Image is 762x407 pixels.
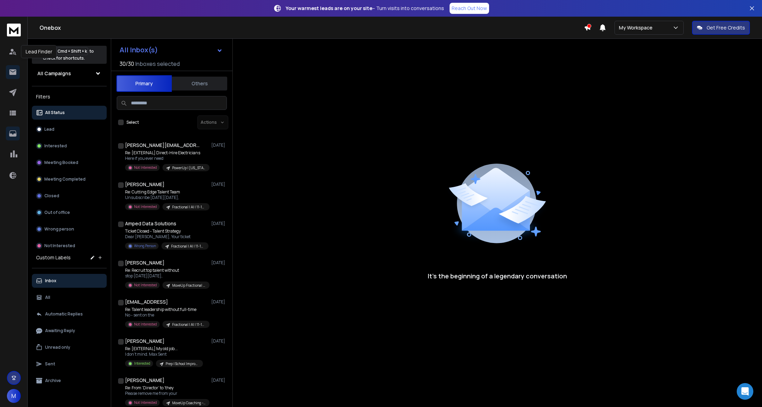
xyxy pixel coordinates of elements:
p: All Status [45,110,65,115]
p: Get Free Credits [707,24,745,31]
button: All Campaigns [32,67,107,80]
p: Awaiting Reply [45,328,75,334]
p: Closed [44,193,59,199]
img: logo [7,24,21,36]
p: [DATE] [211,142,227,148]
p: Not Interested [44,243,75,249]
p: Interested [44,143,67,149]
button: M [7,389,21,403]
button: Out of office [32,206,107,219]
button: Interested [32,139,107,153]
p: Ticket Closed - Talent Strategy [125,228,208,234]
p: Not Interested [134,283,157,288]
p: All [45,295,50,300]
button: Awaiting Reply [32,324,107,338]
p: Not Interested [134,204,157,209]
p: PowerUp | [US_STATE] | Safe [172,165,205,171]
p: Not Interested [134,322,157,327]
p: [DATE] [211,182,227,187]
h1: Amped Data Solutions [125,220,176,227]
p: MoveUp Coaching - Directors | Safe [172,400,205,406]
p: Wrong person [44,226,74,232]
button: All Status [32,106,107,120]
p: Dear [PERSON_NAME], Your ticket [125,234,208,240]
p: Reach Out Now [452,5,487,12]
p: [DATE] [211,221,227,226]
p: Interested [134,361,150,366]
button: Get Free Credits [692,21,750,35]
button: Not Interested [32,239,107,253]
button: Others [172,76,227,91]
button: Primary [116,75,172,92]
p: MoveUp Fractional | 200-1000 | Safe [172,283,205,288]
div: Open Intercom Messenger [737,383,753,400]
p: [DATE] [211,338,227,344]
h1: All Inbox(s) [119,46,158,53]
p: Fractional | AI | 11-1000 | Safe [171,244,204,249]
h1: [EMAIL_ADDRESS] [125,298,168,305]
p: Re: Recruit top talent without [125,268,208,273]
button: Meeting Booked [32,156,107,170]
span: 30 / 30 [119,60,134,68]
button: Wrong person [32,222,107,236]
h1: [PERSON_NAME] [125,259,165,266]
button: Sent [32,357,107,371]
p: Out of office [44,210,70,215]
button: All [32,291,107,304]
h3: Custom Labels [36,254,71,261]
p: My Workspace [619,24,655,31]
h1: Onebox [39,24,584,32]
strong: Your warmest leads are on your site [286,5,372,11]
p: Unsubscribe [DATE][DATE], [125,195,208,200]
a: Reach Out Now [450,3,489,14]
p: Not Interested [134,400,157,405]
p: Please remove me from your [125,391,208,396]
p: Re: [EXTERNAL] My old job... [125,346,203,352]
p: Here if you ever need [125,156,208,161]
p: Not Interested [134,165,157,170]
p: Re: From ‘Director’ to ‘they [125,385,208,391]
p: stop [DATE][DATE], [125,273,208,279]
p: Prep | School Improvement | 8-Week Program / Interview Coach | Safe (K-12 Data) [166,361,199,366]
button: Unread only [32,340,107,354]
p: Re: Talent leadership without full-time [125,307,208,312]
p: [DATE] [211,260,227,266]
p: No - sent on the [125,312,208,318]
p: Archive [45,378,61,383]
p: Lead [44,127,54,132]
button: Inbox [32,274,107,288]
p: It’s the beginning of a legendary conversation [428,271,567,281]
p: Inbox [45,278,56,284]
span: Cmd + Shift + k [56,47,88,55]
div: Lead Finder [21,45,57,58]
button: Meeting Completed [32,172,107,186]
p: Fractional | AI | 11-1000 | Safe [172,322,205,327]
p: Unread only [45,345,70,350]
button: Archive [32,374,107,388]
h3: Inboxes selected [135,60,180,68]
h1: [PERSON_NAME] [125,377,165,384]
button: All Inbox(s) [114,43,228,57]
h1: [PERSON_NAME] [125,181,165,188]
p: Automatic Replies [45,311,83,317]
p: – Turn visits into conversations [286,5,444,12]
h1: All Campaigns [37,70,71,77]
p: Wrong Person [134,243,156,249]
p: [DATE] [211,299,227,305]
h3: Filters [32,92,107,102]
h1: [PERSON_NAME] [125,338,165,345]
p: Fractional | AI | 11-1000 | Safe [172,205,205,210]
h1: [PERSON_NAME][EMAIL_ADDRESS][PERSON_NAME][PERSON_NAME][DOMAIN_NAME] [125,142,201,149]
p: Re: [EXTERNAL] Direct-Hire Electricians [125,150,208,156]
p: [DATE] [211,378,227,383]
p: Meeting Booked [44,160,78,165]
p: I don’t mind. Max Sent [125,352,203,357]
p: Re: Cutting Edge Talent Team [125,189,208,195]
p: Meeting Completed [44,176,86,182]
button: Lead [32,122,107,136]
p: Sent [45,361,55,367]
button: Closed [32,189,107,203]
p: Press to check for shortcuts. [43,48,94,62]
